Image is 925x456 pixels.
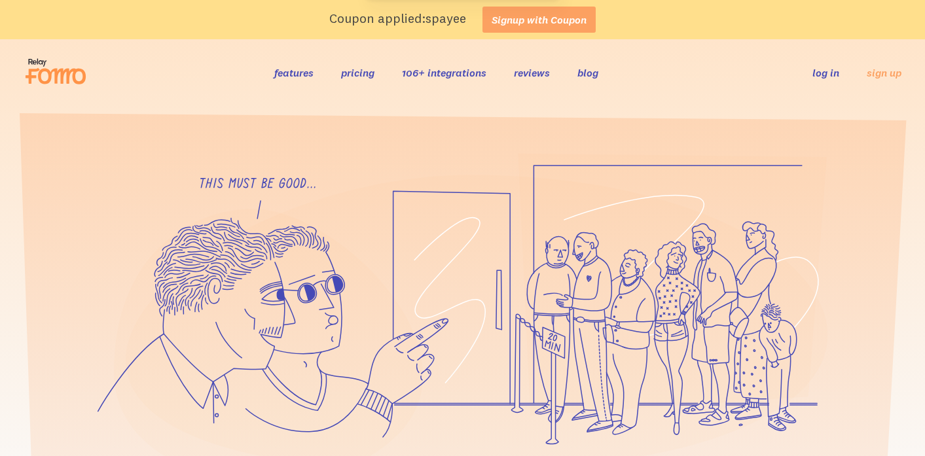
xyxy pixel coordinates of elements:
a: pricing [341,66,374,79]
a: blog [577,66,598,79]
a: 106+ integrations [402,66,486,79]
a: sign up [867,66,901,80]
a: log in [812,66,839,79]
a: reviews [514,66,550,79]
a: Signup with Coupon [482,7,596,33]
a: features [274,66,314,79]
span: spayee [426,10,466,26]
